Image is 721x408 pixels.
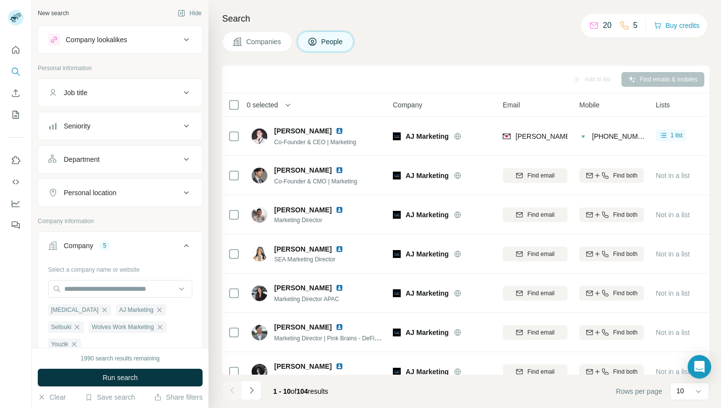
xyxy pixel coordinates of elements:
span: AJ Marketing [406,249,449,259]
span: [PERSON_NAME] [274,205,332,215]
span: AJ Marketing [406,210,449,220]
button: My lists [8,106,24,124]
button: Find both [579,286,644,301]
button: Personal location [38,181,202,204]
span: AJ Marketing [406,288,449,298]
img: LinkedIn logo [335,206,343,214]
span: 1 list [670,131,683,140]
img: Logo of AJ Marketing [393,172,401,179]
span: Find email [527,250,554,258]
img: Avatar [252,364,267,380]
img: Logo of AJ Marketing [393,132,401,140]
span: Not in a list [656,211,690,219]
button: Find email [503,286,567,301]
span: Find both [613,289,638,298]
span: [PHONE_NUMBER] [592,132,654,140]
div: Select a company name or website [48,261,192,274]
button: Find email [503,168,567,183]
span: Not in a list [656,172,690,179]
img: Logo of AJ Marketing [393,250,401,258]
span: People [321,37,344,47]
img: Avatar [252,168,267,183]
span: [MEDICAL_DATA] [51,306,99,314]
span: Rows per page [616,386,662,396]
button: Company lookalikes [38,28,202,51]
button: Find both [579,168,644,183]
button: Find both [579,207,644,222]
button: Hide [171,6,208,21]
button: Navigate to next page [242,381,261,400]
span: Marketing Director APAC [274,296,339,303]
img: provider findymail logo [503,131,511,141]
img: Avatar [252,325,267,340]
span: SEA Marketing Director [274,255,355,264]
img: Logo of AJ Marketing [393,211,401,219]
span: AJ Marketing [406,367,449,377]
span: [PERSON_NAME] [274,361,332,371]
img: Logo of AJ Marketing [393,368,401,376]
span: 104 [297,387,308,395]
div: 1990 search results remaining [81,354,160,363]
span: Find both [613,328,638,337]
span: Not in a list [656,368,690,376]
span: [PERSON_NAME] [274,165,332,175]
p: 10 [676,386,684,396]
img: Avatar [252,128,267,144]
p: 20 [603,20,612,31]
span: Find email [527,367,554,376]
span: of [291,387,297,395]
button: Find both [579,247,644,261]
button: Use Surfe API [8,173,24,191]
button: Feedback [8,216,24,234]
button: Find both [579,364,644,379]
span: 0 selected [247,100,278,110]
span: [PERSON_NAME] [274,283,332,293]
span: Run search [103,373,138,382]
span: Marketing Director (APAC) [274,374,343,381]
button: Find email [503,364,567,379]
img: Avatar [252,285,267,301]
button: Use Surfe on LinkedIn [8,152,24,169]
span: Find both [613,171,638,180]
img: LinkedIn logo [335,362,343,370]
span: Find email [527,210,554,219]
span: [PERSON_NAME] [274,126,332,136]
img: Logo of AJ Marketing [393,289,401,297]
span: Find email [527,171,554,180]
span: Marketing Director | Pink Brains - DeFi Creator Studio [274,334,414,342]
button: Enrich CSV [8,84,24,102]
span: Find both [613,210,638,219]
div: Company [64,241,93,251]
div: Job title [64,88,87,98]
div: Seniority [64,121,90,131]
button: Clear [38,392,66,402]
img: LinkedIn logo [335,166,343,174]
span: [PERSON_NAME] [274,244,332,254]
span: AJ Marketing [406,131,449,141]
span: Not in a list [656,329,690,336]
span: [PERSON_NAME][EMAIL_ADDRESS][DOMAIN_NAME] [515,132,688,140]
span: Youzik [51,340,68,349]
button: Department [38,148,202,171]
span: AJ Marketing [406,171,449,180]
img: Logo of AJ Marketing [393,329,401,336]
div: 5 [99,241,110,250]
span: Co-Founder & CMO | Marketing [274,178,357,185]
button: Quick start [8,41,24,59]
button: Search [8,63,24,80]
p: Company information [38,217,203,226]
button: Run search [38,369,203,386]
button: Find email [503,207,567,222]
button: Find email [503,325,567,340]
img: LinkedIn logo [335,323,343,331]
span: results [273,387,328,395]
button: Find email [503,247,567,261]
button: Buy credits [654,19,699,32]
button: Seniority [38,114,202,138]
button: Company5 [38,234,202,261]
img: Avatar [252,207,267,223]
img: LinkedIn logo [335,245,343,253]
p: Personal information [38,64,203,73]
div: New search [38,9,69,18]
button: Share filters [154,392,203,402]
